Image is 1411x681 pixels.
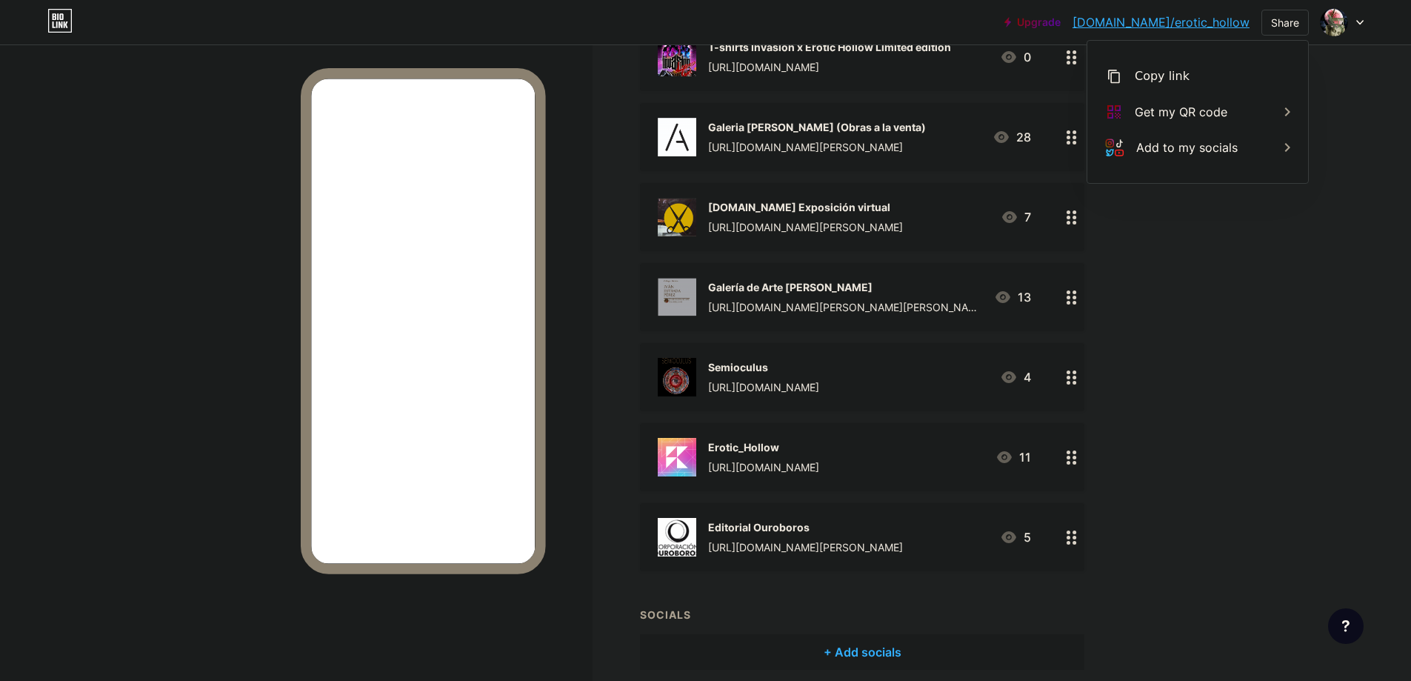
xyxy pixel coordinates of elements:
[1135,67,1190,85] div: Copy link
[640,634,1084,670] div: + Add socials
[658,518,696,557] img: Editorial Ouroboros
[708,279,982,295] div: Galería de Arte [PERSON_NAME]
[708,139,926,155] div: [URL][DOMAIN_NAME][PERSON_NAME]
[1001,208,1031,226] div: 7
[1073,13,1250,31] a: [DOMAIN_NAME]/erotic_hollow
[1000,528,1031,546] div: 5
[708,199,903,215] div: [DOMAIN_NAME] Exposición virtual
[1000,368,1031,386] div: 4
[658,38,696,76] img: T-shirts Invasion x Erotic Hollow Limited edition
[993,128,1031,146] div: 28
[994,288,1031,306] div: 13
[708,119,926,135] div: Galeria [PERSON_NAME] (Obras a la venta)
[658,198,696,236] img: Collage.Ar Exposición virtual
[640,607,1084,622] div: SOCIALS
[708,59,951,75] div: [URL][DOMAIN_NAME]
[1271,15,1299,30] div: Share
[658,278,696,316] img: Galería de Arte Sam Bellamy
[1136,139,1238,156] div: Add to my socials
[995,448,1031,466] div: 11
[658,358,696,396] img: Semioculus
[708,359,819,375] div: Semioculus
[658,438,696,476] img: Erotic_Hollow
[708,299,982,315] div: [URL][DOMAIN_NAME][PERSON_NAME][PERSON_NAME]
[1000,48,1031,66] div: 0
[708,219,903,235] div: [URL][DOMAIN_NAME][PERSON_NAME]
[1135,103,1227,121] div: Get my QR code
[1320,8,1348,36] img: Iván Estrada
[658,118,696,156] img: Galeria Sala Marte (Obras a la venta)
[708,439,819,455] div: Erotic_Hollow
[708,459,819,475] div: [URL][DOMAIN_NAME]
[708,379,819,395] div: [URL][DOMAIN_NAME]
[708,539,903,555] div: [URL][DOMAIN_NAME][PERSON_NAME]
[708,39,951,55] div: T-shirts Invasion x Erotic Hollow Limited edition
[708,519,903,535] div: Editorial Ouroboros
[1004,16,1061,28] a: Upgrade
